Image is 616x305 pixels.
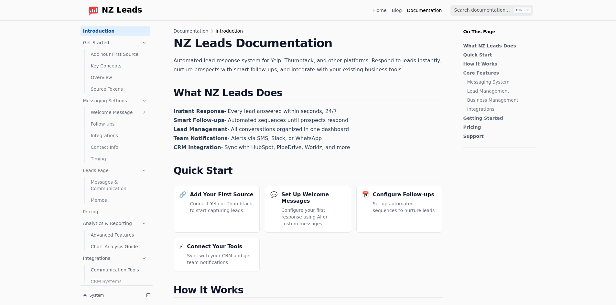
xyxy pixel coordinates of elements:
a: Business Management [467,97,533,103]
a: Home page [83,5,142,15]
a: Messaging Settings [81,96,150,106]
a: Welcome Message [88,107,150,117]
p: Connect Yelp or Thumbtack to start capturing leads [190,200,254,214]
a: Quick Start [463,52,533,58]
span: Documentation [174,28,209,34]
h1: NZ Leads Documentation [174,37,443,50]
div: ⚡ [179,243,183,250]
a: Overview [88,72,150,83]
a: Home [373,7,386,14]
a: Documentation [407,7,442,14]
a: Analytics & Reporting [81,218,150,229]
a: 🔗Add Your First SourceConnect Yelp or Thumbtack to start capturing leads [174,186,260,233]
div: 📅 [362,191,369,198]
a: Pricing [81,207,150,217]
strong: Smart Follow-ups [174,117,224,123]
a: Timing [88,154,150,164]
a: Support [463,133,533,139]
a: Integrations [88,130,150,141]
a: Get Started [81,37,150,48]
a: Blog [392,7,402,14]
img: logo [88,5,99,15]
h3: Configure Follow-ups [373,191,434,198]
span: Introduction [215,28,243,34]
a: Lead Management [467,88,533,94]
a: Source Tokens [88,84,150,94]
a: How It Works [463,61,533,67]
input: Search documentation… [450,5,533,16]
a: Add Your First Source [88,49,150,59]
a: Messaging System [467,79,533,85]
p: - Every lead answered within seconds, 24/7 - Automated sequences until prospects respond - All co... [174,107,443,152]
a: Key Concepts [88,61,150,71]
a: CRM Systems [88,276,150,287]
div: 🔗 [179,191,186,198]
h3: Add Your First Source [190,191,254,198]
a: Integrations [467,106,533,112]
h3: Set Up Welcome Messages [281,191,346,204]
a: Communication Tools [88,265,150,275]
a: Memos [88,195,150,205]
a: Core Features [463,70,533,76]
a: Introduction [81,26,150,36]
a: Messages & Communication [88,177,150,194]
a: 💬Set Up Welcome MessagesConfigure your first response using AI or custom messages [265,186,351,233]
strong: Lead Management [174,126,228,132]
a: Getting Started [463,115,533,121]
button: System [81,291,141,300]
a: Chart Analysis Guide [88,241,150,252]
p: Sync with your CRM and get team notifications [187,252,254,266]
strong: CRM Integration [174,144,221,150]
h3: Connect Your Tools [187,243,242,250]
p: Automated lead response system for Yelp, Thumbtack, and other platforms. Respond to leads instant... [174,56,443,74]
a: Advanced Features [88,230,150,240]
h2: What NZ Leads Does [174,87,443,100]
h2: How It Works [174,284,443,298]
button: Collapse sidebar [144,291,153,300]
a: Integrations [81,253,150,263]
strong: Team Notifications [174,135,228,141]
strong: Instant Response [174,108,224,114]
a: ⚡Connect Your ToolsSync with your CRM and get team notifications [174,238,260,271]
a: Follow-ups [88,119,150,129]
div: 💬 [270,191,277,198]
span: NZ Leads [102,6,142,15]
a: 📅Configure Follow-upsSet up automated sequences to nurture leads [356,186,443,233]
a: Pricing [463,124,533,130]
a: Contact Info [88,142,150,152]
p: Configure your first response using AI or custom messages [281,207,346,227]
a: What NZ Leads Does [463,43,533,49]
p: On This Page [458,21,541,35]
h2: Quick Start [174,165,443,178]
a: Leads Page [81,165,150,176]
p: Set up automated sequences to nurture leads [373,200,437,214]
